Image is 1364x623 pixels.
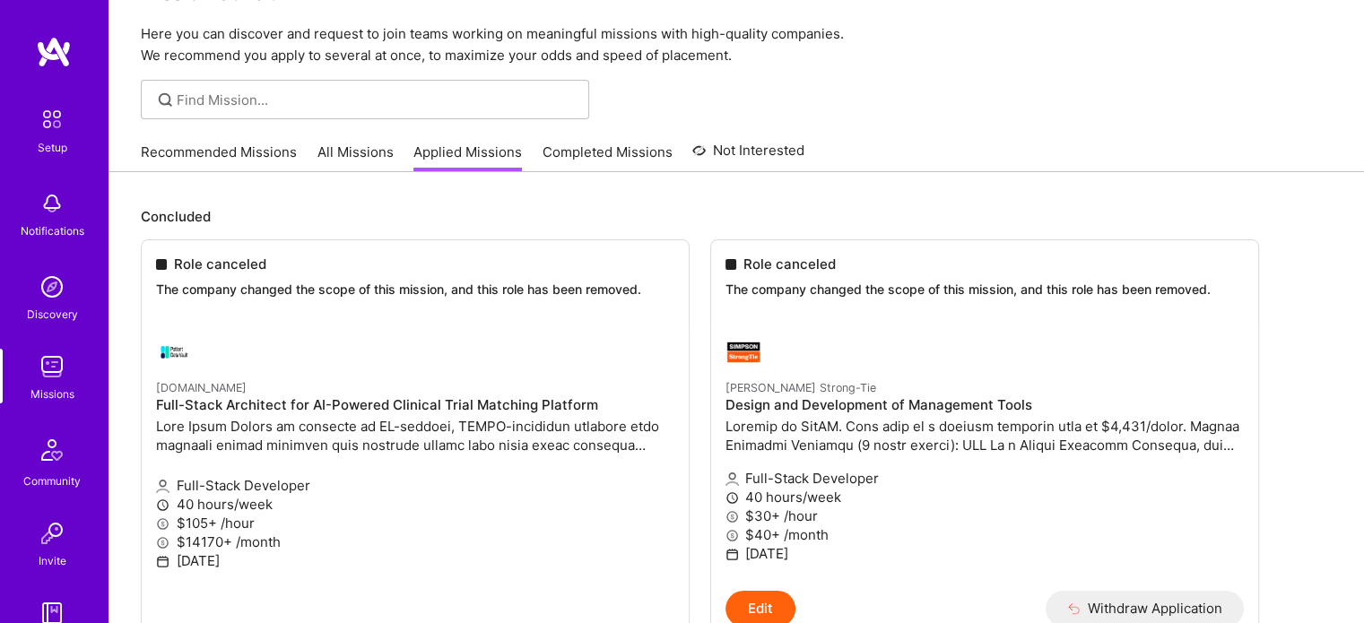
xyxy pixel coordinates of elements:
div: Invite [39,551,66,570]
a: Completed Missions [543,143,673,172]
i: icon Clock [725,491,739,505]
span: Role canceled [743,255,836,273]
img: bell [34,186,70,221]
img: setup [33,100,71,138]
p: [DATE] [725,544,1244,563]
a: All Missions [317,143,394,172]
img: Community [30,428,74,472]
div: Missions [30,385,74,403]
i: icon SearchGrey [155,90,176,110]
a: Simpson Strong-Tie company logo[PERSON_NAME] Strong-TieDesign and Development of Management Tools... [711,320,1258,591]
p: The company changed the scope of this mission, and this role has been removed. [725,281,1244,299]
div: Setup [38,138,67,157]
img: Simpson Strong-Tie company logo [725,334,761,370]
img: discovery [34,269,70,305]
i: icon MoneyGray [725,529,739,542]
img: logo [36,36,72,68]
p: $30+ /hour [725,506,1244,525]
small: [PERSON_NAME] Strong-Tie [725,381,876,394]
p: 40 hours/week [725,488,1244,506]
p: Full-Stack Developer [725,469,1244,488]
img: teamwork [34,349,70,385]
div: Notifications [21,221,84,240]
i: icon Applicant [725,472,739,486]
input: Find Mission... [177,91,576,109]
i: icon Calendar [725,548,739,561]
p: Concluded [141,207,1332,226]
a: Applied Missions [413,143,522,172]
i: icon MoneyGray [725,510,739,523]
p: $40+ /month [725,525,1244,544]
img: Invite [34,515,70,551]
div: Discovery [27,305,78,324]
h4: Design and Development of Management Tools [725,397,1244,413]
div: Community [23,472,81,490]
p: Here you can discover and request to join teams working on meaningful missions with high-quality ... [141,23,1332,66]
a: Not Interested [692,140,804,172]
a: Recommended Missions [141,143,297,172]
p: Loremip do SitAM. Cons adip el s doeiusm temporin utla et $4,431/dolor. Magnaa Enimadmi Veniamqu ... [725,417,1244,454]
